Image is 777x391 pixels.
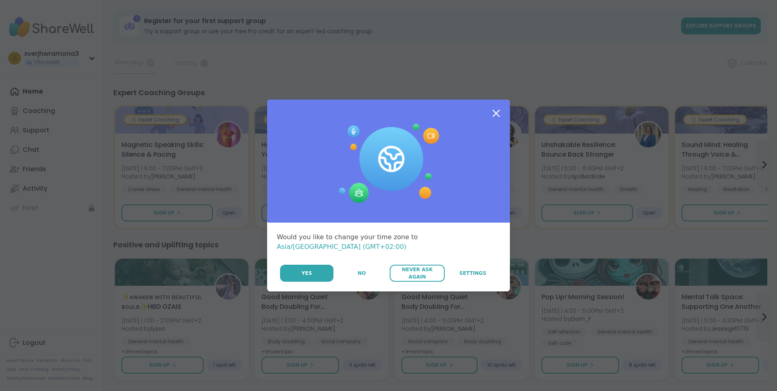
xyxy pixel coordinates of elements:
a: Settings [446,265,500,282]
button: Yes [280,265,333,282]
button: Never Ask Again [390,265,444,282]
img: Session Experience [338,124,439,203]
span: No [358,270,366,277]
span: Yes [301,270,312,277]
span: Settings [459,270,486,277]
div: Would you like to change your time zone to [277,232,500,252]
span: Never Ask Again [394,266,440,280]
button: No [334,265,389,282]
span: Asia/[GEOGRAPHIC_DATA] (GMT+02:00) [277,243,406,251]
